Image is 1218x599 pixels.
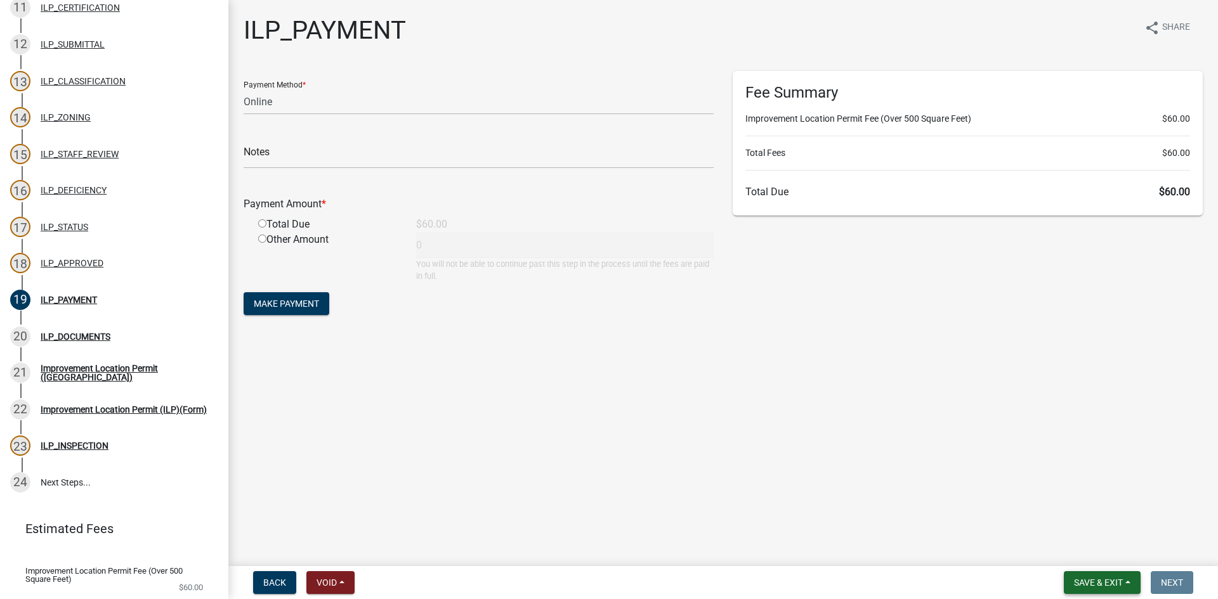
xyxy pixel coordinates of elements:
[1161,577,1183,588] span: Next
[1074,577,1123,588] span: Save & Exit
[1162,112,1190,126] span: $60.00
[41,186,107,195] div: ILP_DEFICIENCY
[10,253,30,273] div: 18
[306,571,355,594] button: Void
[41,295,97,304] div: ILP_PAYMENT
[263,577,286,588] span: Back
[10,217,30,237] div: 17
[41,113,91,122] div: ILP_ZONING
[10,363,30,383] div: 21
[10,144,30,164] div: 15
[234,196,723,212] div: Payment Amount
[41,364,208,382] div: Improvement Location Permit ([GEOGRAPHIC_DATA])
[10,180,30,200] div: 16
[10,290,30,310] div: 19
[317,577,337,588] span: Void
[745,112,1190,126] li: Improvement Location Permit Fee (Over 500 Square Feet)
[10,34,30,55] div: 12
[1162,146,1190,160] span: $60.00
[41,77,126,86] div: ILP_CLASSIFICATION
[10,435,30,456] div: 23
[1144,20,1160,35] i: share
[745,146,1190,160] li: Total Fees
[41,150,119,158] div: ILP_STAFF_REVIEW
[10,516,208,541] a: Estimated Fees
[745,186,1190,198] h6: Total Due
[745,84,1190,102] h6: Fee Summary
[41,405,207,414] div: Improvement Location Permit (ILP)(Form)
[10,71,30,91] div: 13
[1134,15,1200,40] button: shareShare
[41,40,105,49] div: ILP_SUBMITTAL
[244,15,406,46] h1: ILP_PAYMENT
[1151,571,1193,594] button: Next
[254,299,319,309] span: Make Payment
[41,222,88,231] div: ILP_STATUS
[10,326,30,347] div: 20
[1064,571,1141,594] button: Save & Exit
[179,583,203,591] span: $60.00
[10,399,30,420] div: 22
[244,292,329,315] button: Make Payment
[41,259,103,267] div: ILP_APPROVED
[41,332,110,341] div: ILP_DOCUMENTS
[10,472,30,493] div: 24
[25,567,183,583] span: Improvement Location Permit Fee (Over 500 Square Feet)
[1162,20,1190,35] span: Share
[41,3,120,12] div: ILP_CERTIFICATION
[1159,186,1190,198] span: $60.00
[10,107,30,127] div: 14
[249,232,407,282] div: Other Amount
[249,217,407,232] div: Total Due
[253,571,296,594] button: Back
[41,441,108,450] div: ILP_INSPECTION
